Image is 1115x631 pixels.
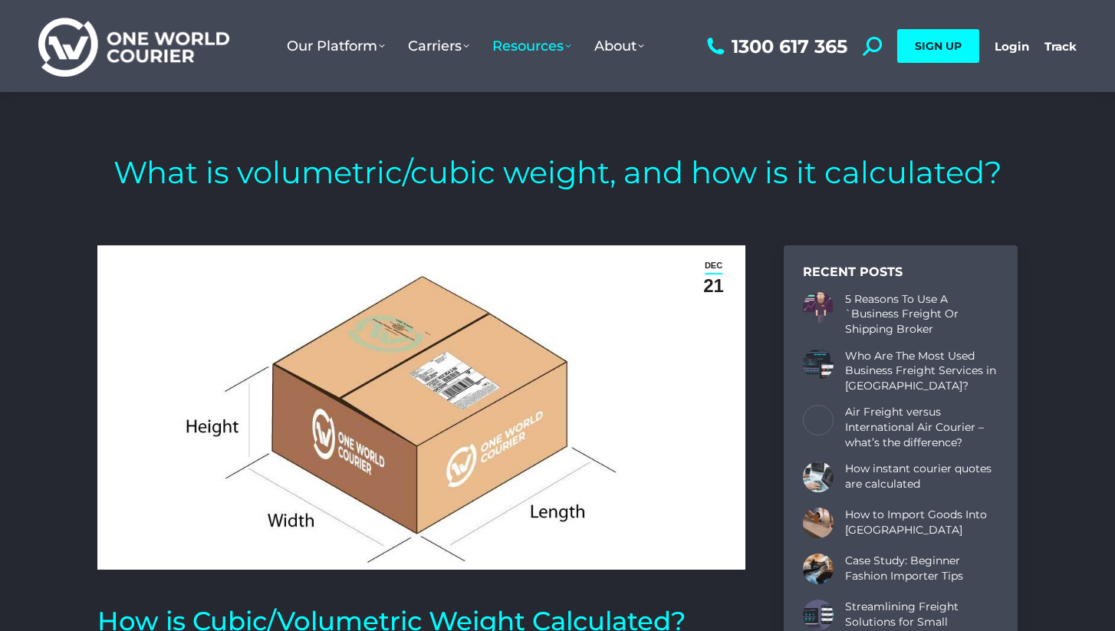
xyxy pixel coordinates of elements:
a: Carriers [396,22,481,70]
a: Post image [803,292,834,323]
a: Post image [803,600,834,630]
a: Post image [803,508,834,538]
a: How instant courier quotes are calculated [845,462,998,491]
span: 21 [703,274,724,297]
a: 5 Reasons To Use A `Business Freight Or Shipping Broker [845,292,998,337]
img: box measuring length height width calculating volumetric dimensions [97,245,745,570]
span: SIGN UP [915,39,962,53]
a: 1300 617 365 [703,37,847,56]
a: Who Are The Most Used Business Freight Services in [GEOGRAPHIC_DATA]? [845,349,998,394]
a: About [583,22,656,70]
a: Dec21 [689,253,738,301]
a: Post image [803,462,834,492]
img: One World Courier [38,15,229,77]
a: Post image [803,405,834,435]
a: Our Platform [275,22,396,70]
span: Our Platform [287,38,385,54]
h1: What is volumetric/cubic weight, and how is it calculated? [113,153,1002,192]
a: How to Import Goods Into [GEOGRAPHIC_DATA] [845,508,998,537]
a: Post image [803,554,834,584]
div: Recent Posts [803,265,998,281]
a: Case Study: Beginner Fashion Importer Tips [845,554,998,583]
a: Resources [481,22,583,70]
a: Track [1044,39,1077,54]
span: Resources [492,38,571,54]
a: Air Freight versus International Air Courier – what’s the difference? [845,405,998,450]
span: About [594,38,644,54]
a: SIGN UP [897,29,979,63]
span: Dec [705,258,722,273]
a: Post image [803,349,834,380]
a: Login [995,39,1029,54]
span: Carriers [408,38,469,54]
